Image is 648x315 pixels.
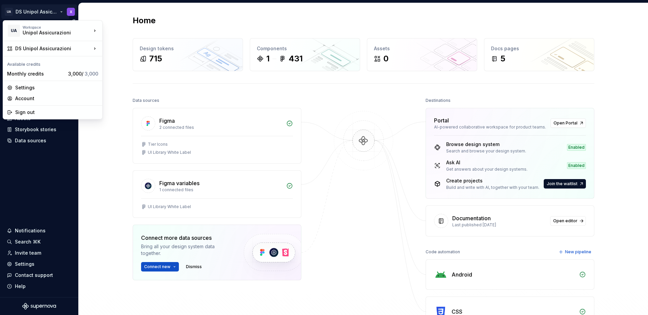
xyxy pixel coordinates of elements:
div: Available credits [4,58,101,68]
div: Monthly credits [7,70,65,77]
div: Workspace [23,25,91,29]
div: UA [8,25,20,37]
div: Account [15,95,98,102]
div: Settings [15,84,98,91]
span: 3,000 / [68,71,98,77]
div: DS Unipol Assicurazioni [15,45,91,52]
div: Unipol Assicurazioni [23,29,80,36]
div: Sign out [15,109,98,116]
span: 3,000 [85,71,98,77]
